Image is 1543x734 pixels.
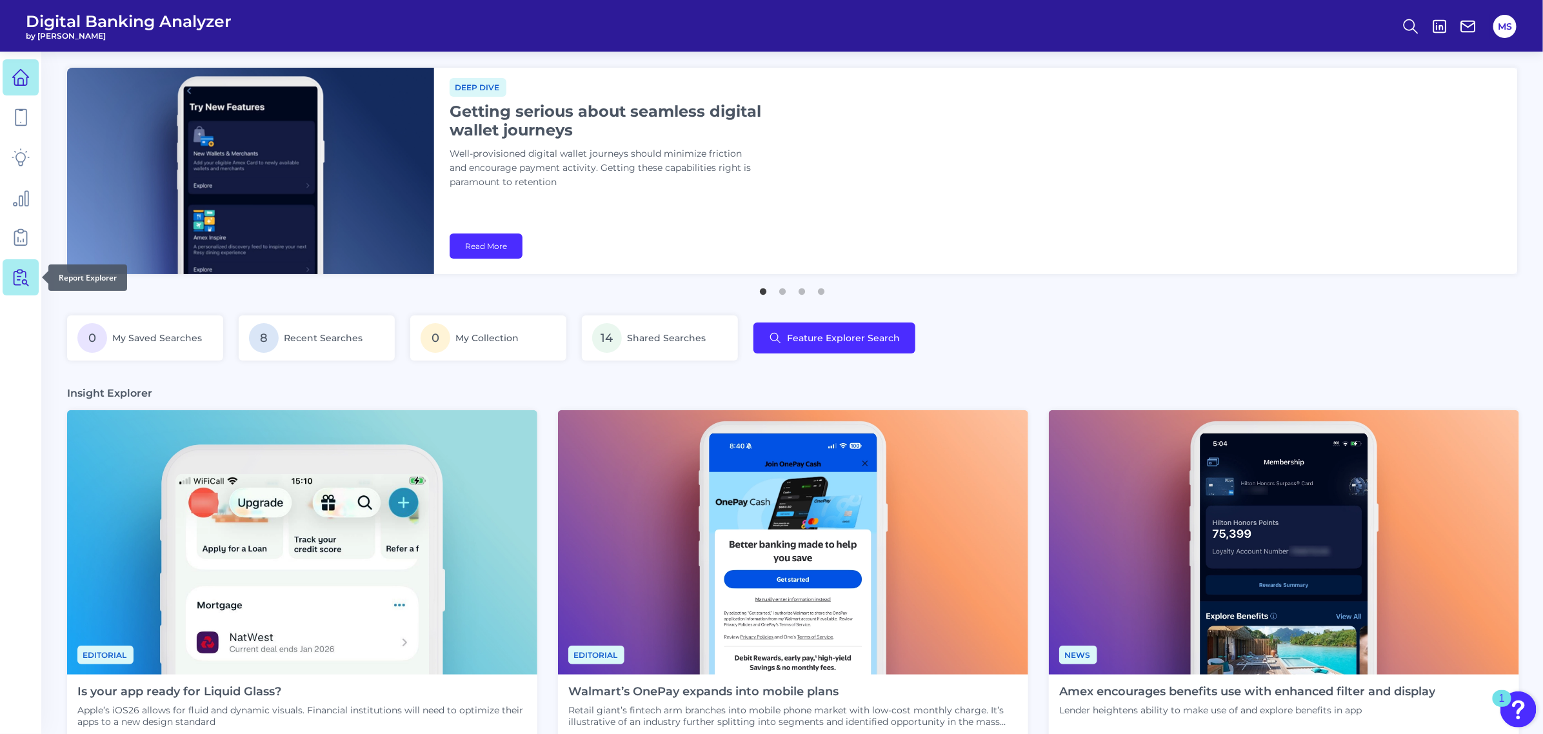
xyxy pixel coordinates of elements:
[1500,691,1537,728] button: Open Resource Center, 1 new notification
[77,323,107,353] span: 0
[450,147,772,190] p: Well-provisioned digital wallet journeys should minimize friction and encourage payment activity....
[568,704,1018,728] p: Retail giant’s fintech arm branches into mobile phone market with low-cost monthly charge. It’s i...
[815,282,828,295] button: 4
[450,81,506,93] a: Deep dive
[450,78,506,97] span: Deep dive
[1499,699,1505,715] div: 1
[568,648,624,660] a: Editorial
[249,323,279,353] span: 8
[284,332,363,344] span: Recent Searches
[77,648,134,660] a: Editorial
[558,410,1028,675] img: News - Phone (3).png
[410,315,566,361] a: 0My Collection
[67,386,152,400] h3: Insight Explorer
[627,332,706,344] span: Shared Searches
[787,333,900,343] span: Feature Explorer Search
[776,282,789,295] button: 2
[77,704,527,728] p: Apple’s iOS26 allows for fluid and dynamic visuals. Financial institutions will need to optimize ...
[568,685,1018,699] h4: Walmart’s OnePay expands into mobile plans
[421,323,450,353] span: 0
[753,322,915,353] button: Feature Explorer Search
[1059,646,1097,664] span: News
[455,332,519,344] span: My Collection
[582,315,738,361] a: 14Shared Searches
[1493,15,1517,38] button: MS
[26,12,232,31] span: Digital Banking Analyzer
[1059,685,1435,699] h4: Amex encourages benefits use with enhanced filter and display
[112,332,202,344] span: My Saved Searches
[26,31,232,41] span: by [PERSON_NAME]
[1059,704,1435,716] p: Lender heightens ability to make use of and explore benefits in app
[67,315,223,361] a: 0My Saved Searches
[450,102,772,139] h1: Getting serious about seamless digital wallet journeys
[450,233,523,259] a: Read More
[67,410,537,675] img: Editorial - Phone Zoom In.png
[77,646,134,664] span: Editorial
[568,646,624,664] span: Editorial
[48,264,127,291] div: Report Explorer
[239,315,395,361] a: 8Recent Searches
[592,323,622,353] span: 14
[77,685,527,699] h4: Is your app ready for Liquid Glass?
[1049,410,1519,675] img: News - Phone (4).png
[1059,648,1097,660] a: News
[67,68,434,274] img: bannerImg
[757,282,770,295] button: 1
[795,282,808,295] button: 3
